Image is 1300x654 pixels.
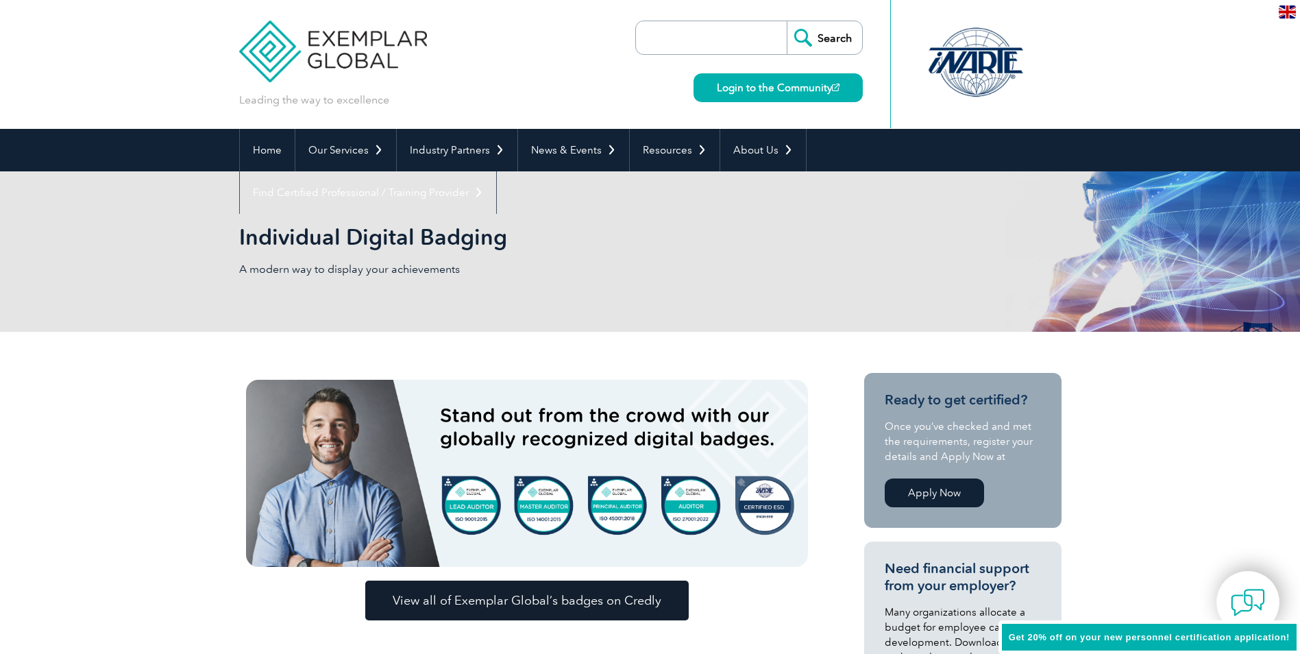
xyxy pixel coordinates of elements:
img: en [1279,5,1296,19]
a: Login to the Community [694,73,863,102]
a: Apply Now [885,479,984,507]
a: News & Events [518,129,629,171]
a: Industry Partners [397,129,517,171]
img: badges [246,380,808,567]
a: Find Certified Professional / Training Provider [240,171,496,214]
p: A modern way to display your achievements [239,262,650,277]
span: Get 20% off on your new personnel certification application! [1009,632,1290,642]
img: open_square.png [832,84,839,91]
a: Resources [630,129,720,171]
a: Home [240,129,295,171]
span: View all of Exemplar Global’s badges on Credly [393,594,661,607]
p: Leading the way to excellence [239,93,389,108]
a: Our Services [295,129,396,171]
a: About Us [720,129,806,171]
img: contact-chat.png [1231,585,1265,620]
h2: Individual Digital Badging [239,226,815,248]
p: Once you’ve checked and met the requirements, register your details and Apply Now at [885,419,1041,464]
h3: Need financial support from your employer? [885,560,1041,594]
input: Search [787,21,862,54]
a: View all of Exemplar Global’s badges on Credly [365,581,689,620]
h3: Ready to get certified? [885,391,1041,409]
